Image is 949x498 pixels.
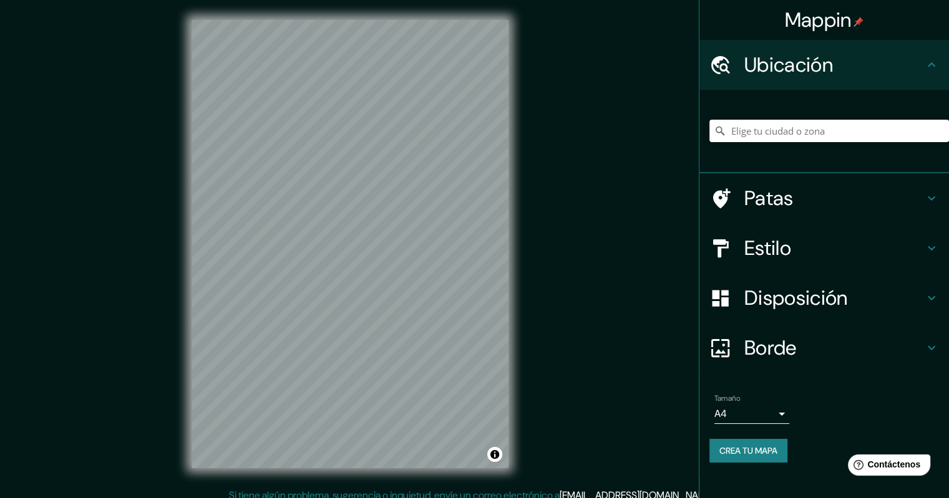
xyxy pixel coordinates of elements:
[192,20,509,468] canvas: Mapa
[719,445,777,456] font: Crea tu mapa
[699,40,949,90] div: Ubicación
[709,120,949,142] input: Elige tu ciudad o zona
[487,447,502,462] button: Activar o desactivar atribución
[744,52,833,78] font: Ubicación
[699,173,949,223] div: Patas
[699,323,949,373] div: Borde
[854,17,864,27] img: pin-icon.png
[699,223,949,273] div: Estilo
[709,439,787,462] button: Crea tu mapa
[699,273,949,323] div: Disposición
[714,407,727,420] font: A4
[714,404,789,424] div: A4
[744,235,791,261] font: Estilo
[714,393,740,403] font: Tamaño
[838,449,935,484] iframe: Lanzador de widgets de ayuda
[744,185,794,211] font: Patas
[785,7,852,33] font: Mappin
[744,285,847,311] font: Disposición
[744,335,797,361] font: Borde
